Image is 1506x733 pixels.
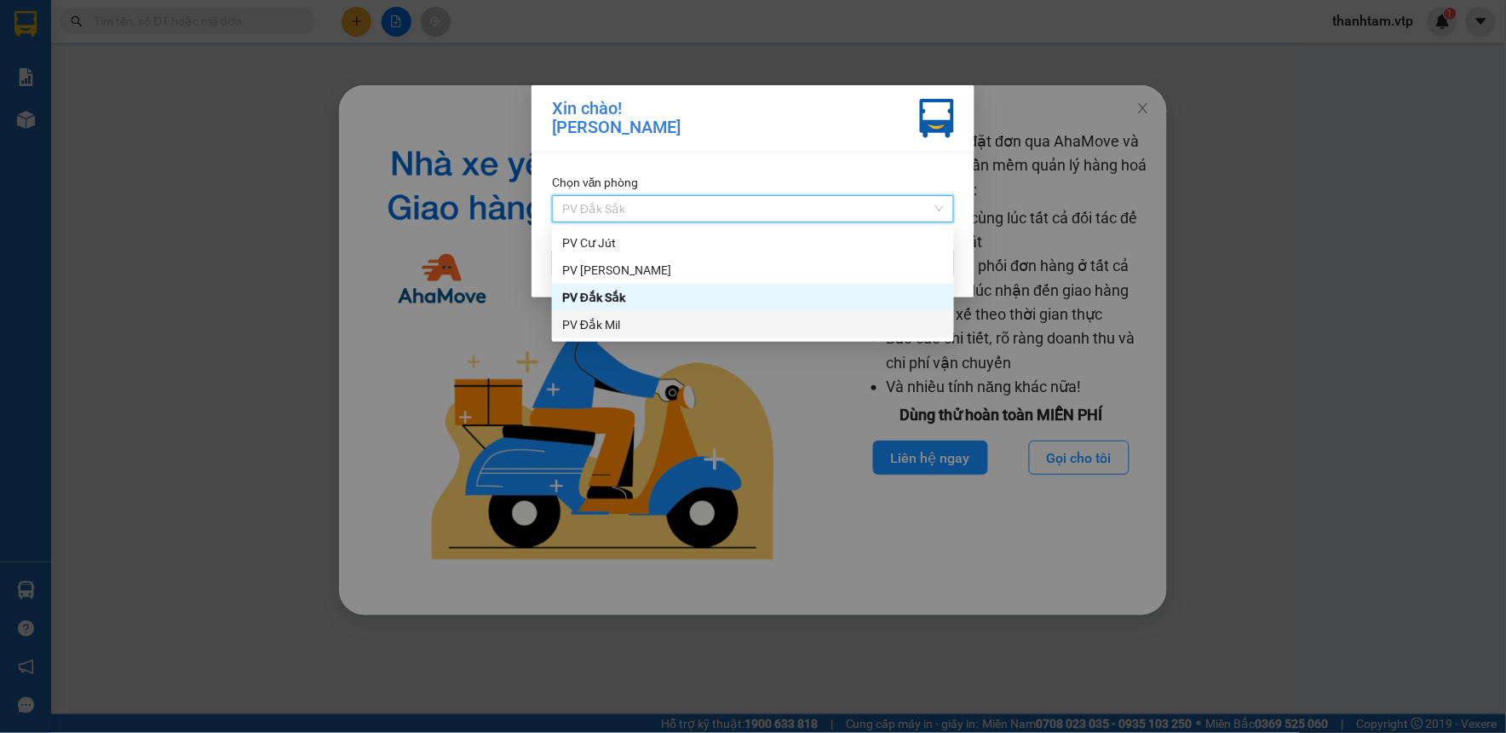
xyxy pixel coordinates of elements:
[562,196,944,222] span: PV Đắk Sắk
[552,229,954,257] div: PV Cư Jút
[920,99,954,138] img: vxr-icon
[562,261,944,280] div: PV [PERSON_NAME]
[552,99,681,138] div: Xin chào! [PERSON_NAME]
[562,315,944,334] div: PV Đắk Mil
[552,311,954,338] div: PV Đắk Mil
[562,288,944,307] div: PV Đắk Sắk
[552,284,954,311] div: PV Đắk Sắk
[562,234,944,252] div: PV Cư Jút
[552,173,954,192] div: Chọn văn phòng
[552,257,954,284] div: PV Nam Đong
